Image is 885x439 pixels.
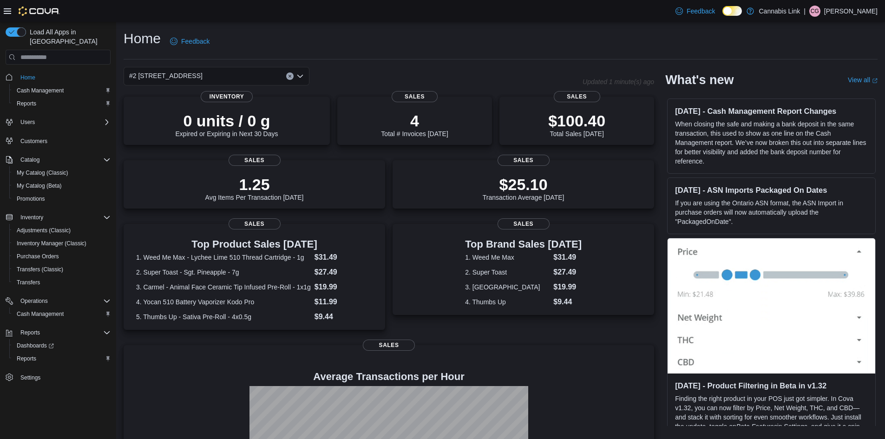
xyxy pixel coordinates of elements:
span: Customers [17,135,111,147]
p: When closing the safe and making a bank deposit in the same transaction, this used to show as one... [675,119,868,166]
a: Customers [17,136,51,147]
button: Reports [17,327,44,338]
span: Sales [229,218,281,229]
a: Reports [13,98,40,109]
span: Cash Management [13,85,111,96]
span: Sales [229,155,281,166]
dd: $31.49 [553,252,582,263]
span: Operations [20,297,48,305]
span: Load All Apps in [GEOGRAPHIC_DATA] [26,27,111,46]
span: Catalog [20,156,39,164]
span: Sales [363,340,415,351]
span: Transfers (Classic) [17,266,63,273]
span: Purchase Orders [17,253,59,260]
span: Reports [17,100,36,107]
h3: [DATE] - Cash Management Report Changes [675,106,868,116]
span: #2 [STREET_ADDRESS] [129,70,203,81]
a: Feedback [166,32,213,51]
img: Cova [19,7,60,16]
span: Inventory Manager (Classic) [17,240,86,247]
button: Users [2,116,114,129]
div: Expired or Expiring in Next 30 Days [176,111,278,138]
div: Avg Items Per Transaction [DATE] [205,175,304,201]
button: Promotions [9,192,114,205]
span: Transfers [13,277,111,288]
span: Settings [17,372,111,383]
button: Catalog [2,153,114,166]
p: If you are using the Ontario ASN format, the ASN Import in purchase orders will now automatically... [675,198,868,226]
h3: Top Brand Sales [DATE] [465,239,582,250]
a: My Catalog (Classic) [13,167,72,178]
span: Sales [498,155,550,166]
span: Home [20,74,35,81]
button: Customers [2,134,114,148]
dd: $19.99 [315,282,373,293]
button: Transfers (Classic) [9,263,114,276]
span: Cash Management [17,310,64,318]
span: Adjustments (Classic) [17,227,71,234]
button: Reports [9,352,114,365]
span: Inventory Manager (Classic) [13,238,111,249]
span: Sales [392,91,438,102]
dd: $19.99 [553,282,582,293]
span: Settings [20,374,40,381]
a: Transfers [13,277,44,288]
span: Operations [17,295,111,307]
a: Cash Management [13,308,67,320]
span: Cash Management [13,308,111,320]
span: Transfers [17,279,40,286]
a: Inventory Manager (Classic) [13,238,90,249]
span: Reports [13,353,111,364]
h3: Top Product Sales [DATE] [136,239,373,250]
span: Reports [20,329,40,336]
button: My Catalog (Beta) [9,179,114,192]
span: Sales [498,218,550,229]
button: Inventory Manager (Classic) [9,237,114,250]
button: Open list of options [296,72,304,80]
h3: [DATE] - ASN Imports Packaged On Dates [675,185,868,195]
a: View allExternal link [848,76,878,84]
a: My Catalog (Beta) [13,180,66,191]
h2: What's new [665,72,734,87]
button: Catalog [17,154,43,165]
span: Promotions [13,193,111,204]
dt: 3. [GEOGRAPHIC_DATA] [465,282,550,292]
button: Reports [2,326,114,339]
dd: $27.49 [315,267,373,278]
span: Purchase Orders [13,251,111,262]
span: Users [17,117,111,128]
button: Reports [9,97,114,110]
dd: $27.49 [553,267,582,278]
div: Casee Griffith [809,6,820,17]
span: Cash Management [17,87,64,94]
a: Purchase Orders [13,251,63,262]
p: 1.25 [205,175,304,194]
span: Dashboards [13,340,111,351]
p: 4 [381,111,448,130]
span: Inventory [201,91,253,102]
span: My Catalog (Beta) [17,182,62,190]
a: Transfers (Classic) [13,264,67,275]
button: Users [17,117,39,128]
p: Updated 1 minute(s) ago [583,78,654,85]
span: Dashboards [17,342,54,349]
p: Cannabis Link [759,6,800,17]
button: Inventory [17,212,47,223]
p: $25.10 [483,175,564,194]
p: 0 units / 0 g [176,111,278,130]
dd: $9.44 [315,311,373,322]
em: Beta Features [736,423,777,430]
a: Promotions [13,193,49,204]
h1: Home [124,29,161,48]
span: Users [20,118,35,126]
span: Feedback [687,7,715,16]
dt: 4. Thumbs Up [465,297,550,307]
h3: [DATE] - Product Filtering in Beta in v1.32 [675,381,868,390]
a: Dashboards [13,340,58,351]
button: Purchase Orders [9,250,114,263]
span: Inventory [20,214,43,221]
span: My Catalog (Classic) [17,169,68,177]
h4: Average Transactions per Hour [131,371,647,382]
dd: $11.99 [315,296,373,308]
